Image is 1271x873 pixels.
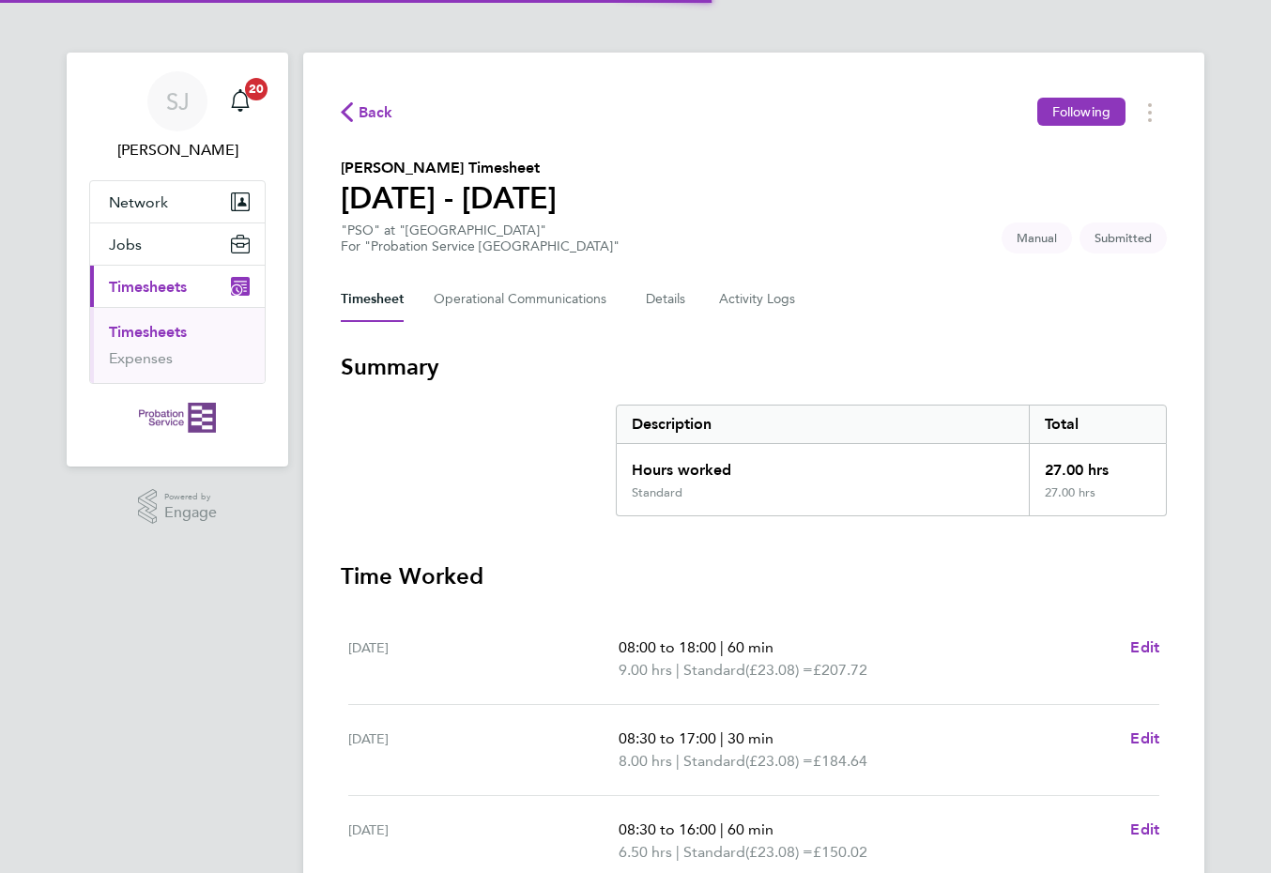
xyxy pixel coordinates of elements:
[341,100,393,124] button: Back
[1052,103,1110,120] span: Following
[683,841,745,864] span: Standard
[632,485,682,500] div: Standard
[341,157,557,179] h2: [PERSON_NAME] Timesheet
[720,638,724,656] span: |
[1130,727,1159,750] a: Edit
[619,638,716,656] span: 08:00 to 18:00
[89,71,266,161] a: SJ[PERSON_NAME]
[1130,820,1159,838] span: Edit
[616,405,1167,516] div: Summary
[720,729,724,747] span: |
[109,193,168,211] span: Network
[727,820,773,838] span: 60 min
[109,236,142,253] span: Jobs
[1130,636,1159,659] a: Edit
[1002,222,1072,253] span: This timesheet was manually created.
[109,323,187,341] a: Timesheets
[619,661,672,679] span: 9.00 hrs
[617,406,1029,443] div: Description
[109,349,173,367] a: Expenses
[359,101,393,124] span: Back
[341,222,620,254] div: "PSO" at "[GEOGRAPHIC_DATA]"
[619,729,716,747] span: 08:30 to 17:00
[745,843,813,861] span: (£23.08) =
[683,659,745,682] span: Standard
[138,489,218,525] a: Powered byEngage
[619,843,672,861] span: 6.50 hrs
[90,266,265,307] button: Timesheets
[139,403,215,433] img: probationservice-logo-retina.png
[683,750,745,773] span: Standard
[813,752,867,770] span: £184.64
[348,636,619,682] div: [DATE]
[676,843,680,861] span: |
[676,661,680,679] span: |
[813,661,867,679] span: £207.72
[109,278,187,296] span: Timesheets
[745,661,813,679] span: (£23.08) =
[348,819,619,864] div: [DATE]
[90,307,265,383] div: Timesheets
[745,752,813,770] span: (£23.08) =
[1130,638,1159,656] span: Edit
[245,78,268,100] span: 20
[1133,98,1167,127] button: Timesheets Menu
[222,71,259,131] a: 20
[1130,819,1159,841] a: Edit
[1029,444,1166,485] div: 27.00 hrs
[89,403,266,433] a: Go to home page
[164,505,217,521] span: Engage
[166,89,190,114] span: SJ
[67,53,288,467] nav: Main navigation
[341,561,1167,591] h3: Time Worked
[164,489,217,505] span: Powered by
[348,727,619,773] div: [DATE]
[719,277,798,322] button: Activity Logs
[1080,222,1167,253] span: This timesheet is Submitted.
[89,139,266,161] span: Sian Jones
[341,179,557,217] h1: [DATE] - [DATE]
[341,352,1167,382] h3: Summary
[617,444,1029,485] div: Hours worked
[619,820,716,838] span: 08:30 to 16:00
[1029,485,1166,515] div: 27.00 hrs
[1037,98,1126,126] button: Following
[813,843,867,861] span: £150.02
[1130,729,1159,747] span: Edit
[434,277,616,322] button: Operational Communications
[727,729,773,747] span: 30 min
[720,820,724,838] span: |
[1029,406,1166,443] div: Total
[90,223,265,265] button: Jobs
[619,752,672,770] span: 8.00 hrs
[90,181,265,222] button: Network
[676,752,680,770] span: |
[341,238,620,254] div: For "Probation Service [GEOGRAPHIC_DATA]"
[646,277,689,322] button: Details
[341,277,404,322] button: Timesheet
[727,638,773,656] span: 60 min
